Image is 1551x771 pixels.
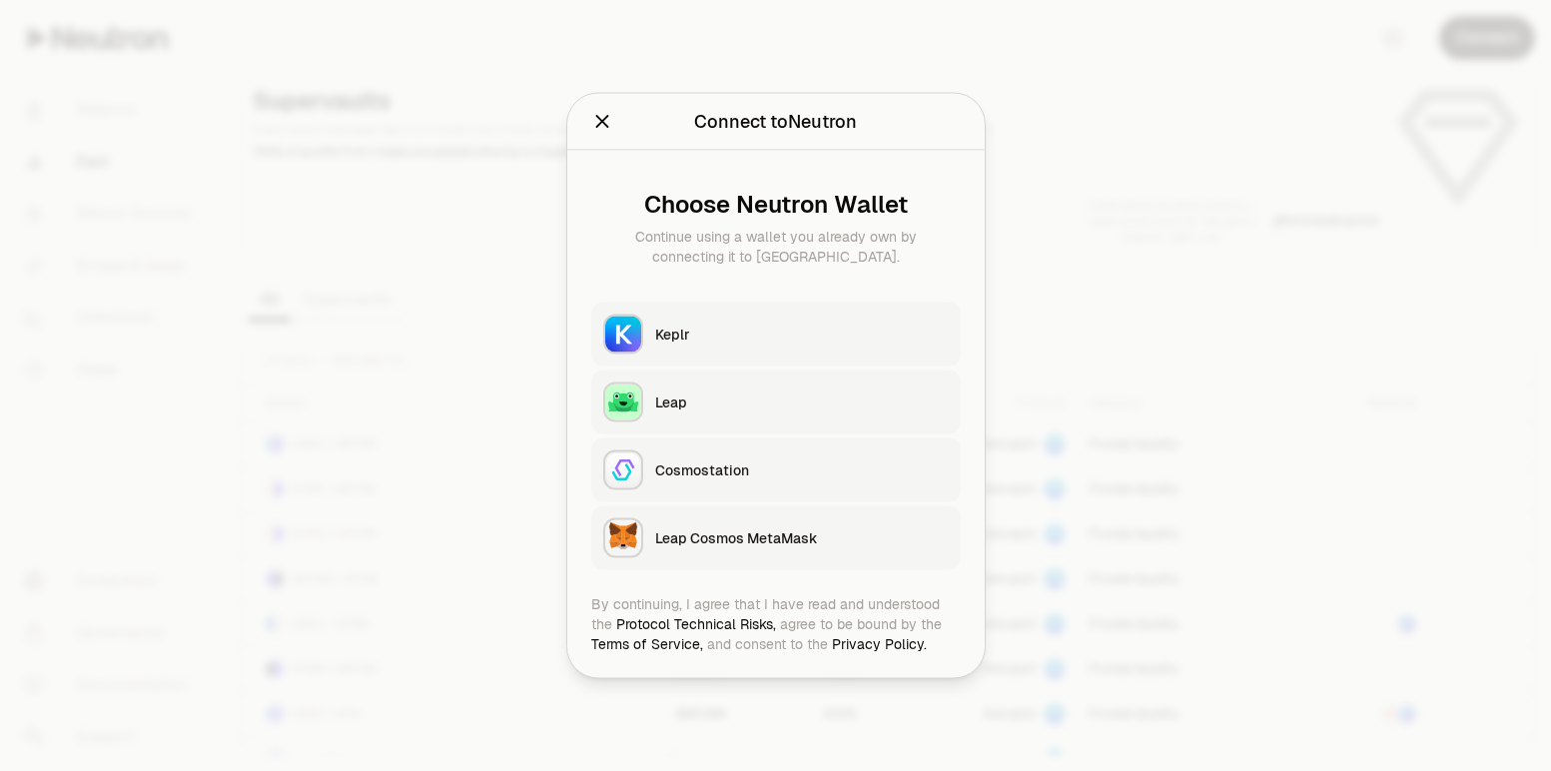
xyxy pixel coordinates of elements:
img: Keplr [605,317,641,353]
a: Privacy Policy. [832,635,927,653]
div: Keplr [655,325,949,345]
a: Protocol Technical Risks, [616,615,776,633]
img: Leap [605,385,641,420]
div: By continuing, I agree that I have read and understood the agree to be bound by the and consent t... [591,594,961,654]
div: Connect to Neutron [694,108,857,136]
div: Continue using a wallet you already own by connecting it to [GEOGRAPHIC_DATA]. [607,227,945,267]
a: Terms of Service, [591,635,703,653]
div: Leap [655,392,949,412]
div: Cosmostation [655,460,949,480]
button: Close [591,108,613,136]
button: CosmostationCosmostation [591,438,961,502]
button: KeplrKeplr [591,303,961,367]
img: Cosmostation [605,452,641,488]
div: Leap Cosmos MetaMask [655,528,949,548]
button: Leap Cosmos MetaMaskLeap Cosmos MetaMask [591,506,961,570]
div: Choose Neutron Wallet [607,191,945,219]
img: Leap Cosmos MetaMask [605,520,641,556]
button: LeapLeap [591,371,961,434]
